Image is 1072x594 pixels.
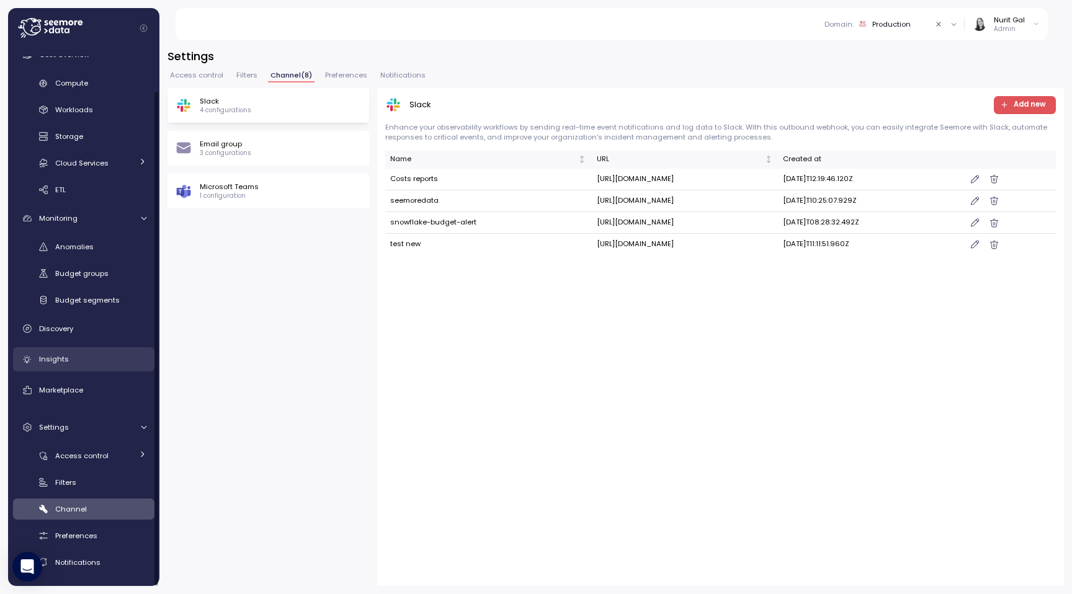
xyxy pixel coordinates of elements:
p: Domain : [824,19,854,29]
span: Workloads [55,105,93,115]
span: Filters [55,477,76,487]
p: 3 configurations [200,149,251,157]
td: [DATE]T11:11:51.960Z [778,234,963,255]
a: Settings [13,415,154,440]
span: Budget segments [55,295,120,305]
a: Anomalies [13,237,154,257]
a: Insights [13,347,154,372]
td: test new [385,234,592,255]
div: URL [597,154,762,165]
td: [URL][DOMAIN_NAME] [591,212,778,234]
a: Channel [13,499,154,519]
button: Collapse navigation [136,24,151,33]
span: Preferences [55,531,97,541]
a: Preferences [13,525,154,546]
td: Costs reports [385,169,592,190]
a: Workloads [13,100,154,120]
p: Admin [994,25,1025,33]
a: Storage [13,126,154,147]
td: [DATE]T10:25:07.929Z [778,190,963,212]
p: 1 configuration [200,192,259,200]
span: Insights [39,354,69,364]
span: Access control [170,72,223,79]
p: Enhance your observability workflows by sending real-time event notifications and log data to Sla... [385,122,1056,143]
td: [URL][DOMAIN_NAME] [591,190,778,212]
div: Open Intercom Messenger [12,552,42,582]
div: Not sorted [578,155,586,164]
span: Monitoring [39,213,78,223]
p: Microsoft Teams [200,182,259,192]
span: Budget groups [55,268,109,278]
span: Marketplace [39,385,83,395]
span: Cloud Services [55,158,109,168]
div: Production [872,19,911,29]
span: Access control [55,451,109,461]
span: Filters [236,72,257,79]
span: Notifications [380,72,426,79]
th: URLNot sorted [591,151,778,169]
td: [URL][DOMAIN_NAME] [591,234,778,255]
button: Clear value [934,19,945,30]
td: snowflake-budget-alert [385,212,592,234]
a: Monitoring [13,206,154,231]
p: Slack [409,99,431,111]
div: Not sorted [764,155,773,164]
a: Compute [13,73,154,94]
span: ETL [55,185,66,195]
a: Cloud Services [13,153,154,173]
h3: Settings [167,48,1064,64]
span: Preferences [325,72,367,79]
span: Channel ( 8 ) [270,72,312,79]
button: Add new [994,96,1056,114]
span: Anomalies [55,242,94,252]
p: 4 configurations [200,106,251,115]
span: Settings [39,422,69,432]
span: Discovery [39,324,73,334]
th: NameNot sorted [385,151,592,169]
p: Email group [200,139,251,149]
img: ACg8ocIVugc3DtI--ID6pffOeA5XcvoqExjdOmyrlhjOptQpqjom7zQ=s96-c [973,17,986,30]
p: Slack [200,96,251,106]
a: Access control [13,446,154,466]
a: Filters [13,472,154,493]
span: Channel [55,504,87,514]
span: Notifications [55,557,100,567]
span: Add new [1014,97,1046,113]
span: Storage [55,131,83,141]
td: seemoredata [385,190,592,212]
a: Budget segments [13,290,154,310]
a: Notifications [13,552,154,572]
a: Budget groups [13,264,154,284]
td: [URL][DOMAIN_NAME] [591,169,778,190]
a: Discovery [13,316,154,341]
a: ETL [13,179,154,200]
a: Marketplace [13,378,154,402]
span: Compute [55,78,88,88]
td: [DATE]T08:28:32.492Z [778,212,963,234]
div: Nurit Gal [994,15,1025,25]
div: Created at [783,154,958,165]
td: [DATE]T12:19:46.120Z [778,169,963,190]
div: Name [390,154,576,165]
